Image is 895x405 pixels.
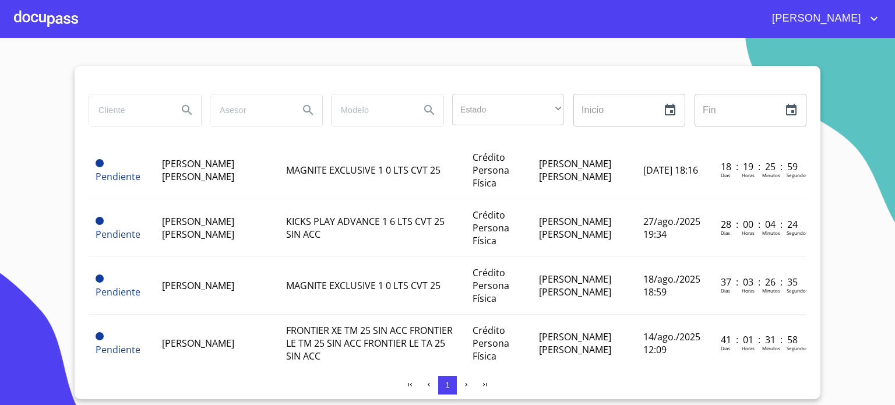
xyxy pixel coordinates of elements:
[286,215,445,241] span: KICKS PLAY ADVANCE 1 6 LTS CVT 25 SIN ACC
[787,230,808,236] p: Segundos
[162,337,234,350] span: [PERSON_NAME]
[721,172,730,178] p: Dias
[473,266,509,305] span: Crédito Persona Física
[473,151,509,189] span: Crédito Persona Física
[452,94,564,125] div: ​
[742,345,755,351] p: Horas
[210,94,290,126] input: search
[787,287,808,294] p: Segundos
[721,160,799,173] p: 18 : 19 : 25 : 59
[162,215,234,241] span: [PERSON_NAME] [PERSON_NAME]
[332,94,411,126] input: search
[162,279,234,292] span: [PERSON_NAME]
[643,215,700,241] span: 27/ago./2025 19:34
[742,172,755,178] p: Horas
[787,172,808,178] p: Segundos
[445,381,449,389] span: 1
[96,217,104,225] span: Pendiente
[539,330,611,356] span: [PERSON_NAME] [PERSON_NAME]
[643,273,700,298] span: 18/ago./2025 18:59
[721,218,799,231] p: 28 : 00 : 04 : 24
[539,157,611,183] span: [PERSON_NAME] [PERSON_NAME]
[162,157,234,183] span: [PERSON_NAME] [PERSON_NAME]
[721,333,799,346] p: 41 : 01 : 31 : 58
[96,228,140,241] span: Pendiente
[415,96,443,124] button: Search
[763,9,867,28] span: [PERSON_NAME]
[96,274,104,283] span: Pendiente
[721,345,730,351] p: Dias
[643,164,698,177] span: [DATE] 18:16
[286,279,441,292] span: MAGNITE EXCLUSIVE 1 0 LTS CVT 25
[473,209,509,247] span: Crédito Persona Física
[438,376,457,395] button: 1
[96,343,140,356] span: Pendiente
[96,332,104,340] span: Pendiente
[721,230,730,236] p: Dias
[473,324,509,362] span: Crédito Persona Física
[721,287,730,294] p: Dias
[762,230,780,236] p: Minutos
[643,330,700,356] span: 14/ago./2025 12:09
[286,324,453,362] span: FRONTIER XE TM 25 SIN ACC FRONTIER LE TM 25 SIN ACC FRONTIER LE TA 25 SIN ACC
[89,94,168,126] input: search
[539,273,611,298] span: [PERSON_NAME] [PERSON_NAME]
[96,159,104,167] span: Pendiente
[294,96,322,124] button: Search
[286,164,441,177] span: MAGNITE EXCLUSIVE 1 0 LTS CVT 25
[173,96,201,124] button: Search
[96,286,140,298] span: Pendiente
[787,345,808,351] p: Segundos
[742,230,755,236] p: Horas
[96,170,140,183] span: Pendiente
[763,9,881,28] button: account of current user
[742,287,755,294] p: Horas
[721,276,799,288] p: 37 : 03 : 26 : 35
[762,172,780,178] p: Minutos
[539,215,611,241] span: [PERSON_NAME] [PERSON_NAME]
[762,287,780,294] p: Minutos
[762,345,780,351] p: Minutos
